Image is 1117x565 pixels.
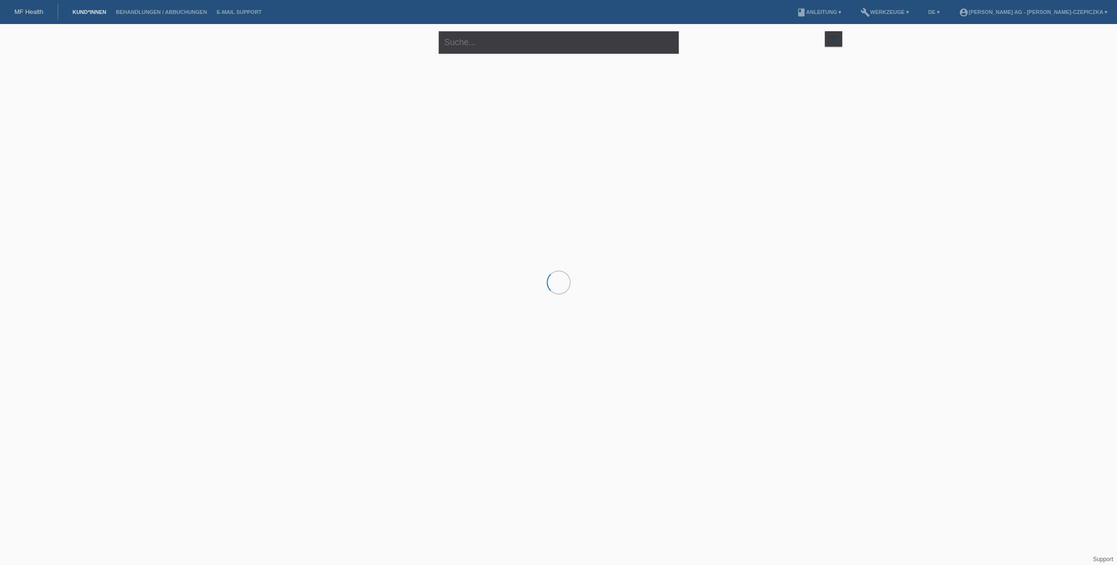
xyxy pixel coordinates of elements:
a: bookAnleitung ▾ [792,9,846,15]
a: DE ▾ [923,9,945,15]
a: buildWerkzeuge ▾ [856,9,914,15]
i: build [860,8,870,17]
a: Kund*innen [68,9,111,15]
input: Suche... [439,31,679,54]
i: account_circle [959,8,969,17]
a: E-Mail Support [212,9,267,15]
a: account_circle[PERSON_NAME] AG - [PERSON_NAME]-Czepiczka ▾ [954,9,1112,15]
a: Support [1093,556,1113,563]
a: Behandlungen / Abbuchungen [111,9,212,15]
i: book [797,8,806,17]
a: MF Health [14,8,43,15]
i: filter_list [828,33,839,44]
